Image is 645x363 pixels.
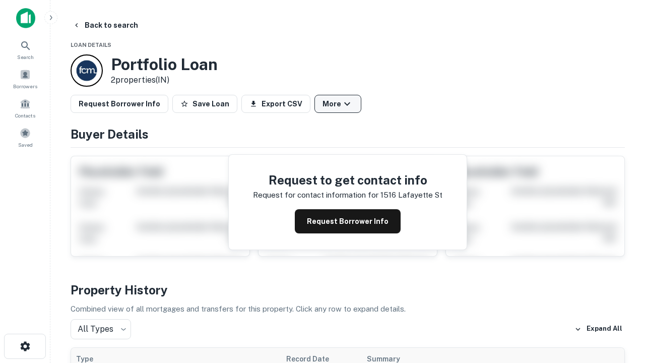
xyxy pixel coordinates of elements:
button: Request Borrower Info [295,209,401,233]
iframe: Chat Widget [595,250,645,298]
p: 2 properties (IN) [111,74,218,86]
button: Save Loan [172,95,237,113]
button: Expand All [572,322,625,337]
span: Contacts [15,111,35,119]
a: Contacts [3,94,47,122]
button: Export CSV [241,95,310,113]
p: Combined view of all mortgages and transfers for this property. Click any row to expand details. [71,303,625,315]
h4: Buyer Details [71,125,625,143]
span: Loan Details [71,42,111,48]
img: capitalize-icon.png [16,8,35,28]
button: Request Borrower Info [71,95,168,113]
button: More [314,95,361,113]
a: Search [3,36,47,63]
p: 1516 lafayette st [380,189,442,201]
span: Saved [18,141,33,149]
a: Borrowers [3,65,47,92]
h4: Request to get contact info [253,171,442,189]
p: Request for contact information for [253,189,378,201]
h3: Portfolio Loan [111,55,218,74]
button: Back to search [69,16,142,34]
div: All Types [71,319,131,339]
span: Borrowers [13,82,37,90]
h4: Property History [71,281,625,299]
span: Search [17,53,34,61]
a: Saved [3,124,47,151]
